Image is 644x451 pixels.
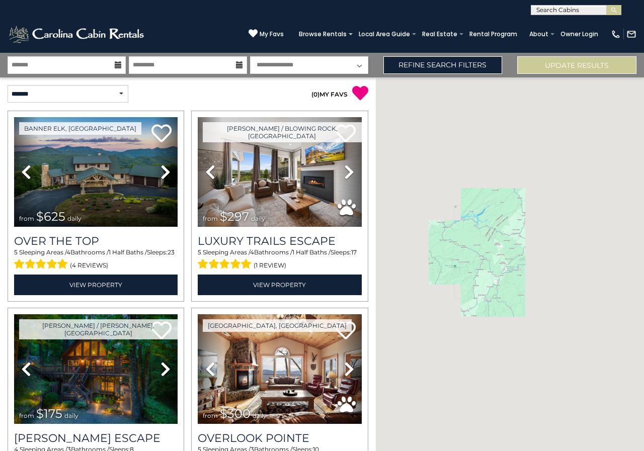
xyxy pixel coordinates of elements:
a: My Favs [249,29,284,39]
img: White-1-2.png [8,24,147,44]
span: from [203,215,218,222]
span: 1 Half Baths / [109,248,147,256]
span: ( ) [311,91,319,98]
span: daily [253,412,267,419]
span: 4 [66,248,70,256]
a: Banner Elk, [GEOGRAPHIC_DATA] [19,122,141,135]
a: Over The Top [14,234,178,248]
a: Rental Program [464,27,522,41]
button: Update Results [517,56,636,74]
span: $297 [220,209,249,224]
span: (4 reviews) [70,259,108,272]
a: [PERSON_NAME] / Blowing Rock, [GEOGRAPHIC_DATA] [203,122,361,142]
a: Refine Search Filters [383,56,503,74]
a: [PERSON_NAME] Escape [14,431,178,445]
span: 0 [313,91,317,98]
div: Sleeping Areas / Bathrooms / Sleeps: [14,248,178,272]
span: 23 [168,248,175,256]
a: Browse Rentals [294,27,352,41]
span: daily [64,412,78,419]
span: 5 [14,248,18,256]
a: Luxury Trails Escape [198,234,361,248]
img: thumbnail_163477009.jpeg [198,314,361,424]
a: (0)MY FAVS [311,91,348,98]
a: Add to favorites [151,123,172,145]
span: (1 review) [254,259,286,272]
span: 5 [198,248,201,256]
span: daily [67,215,82,222]
a: [GEOGRAPHIC_DATA], [GEOGRAPHIC_DATA] [203,319,352,332]
a: About [524,27,553,41]
div: Sleeping Areas / Bathrooms / Sleeps: [198,248,361,272]
span: from [19,412,34,419]
img: thumbnail_168695581.jpeg [198,117,361,227]
a: View Property [14,275,178,295]
span: $300 [220,406,251,421]
span: daily [251,215,265,222]
span: from [19,215,34,222]
img: thumbnail_167153549.jpeg [14,117,178,227]
a: Owner Login [555,27,603,41]
span: 1 Half Baths / [292,248,331,256]
a: View Property [198,275,361,295]
span: My Favs [260,30,284,39]
span: $175 [36,406,62,421]
img: mail-regular-white.png [626,29,636,39]
a: Add to favorites [336,320,356,342]
img: phone-regular-white.png [611,29,621,39]
span: 4 [250,248,254,256]
h3: Todd Escape [14,431,178,445]
a: Real Estate [417,27,462,41]
a: [PERSON_NAME] / [PERSON_NAME], [GEOGRAPHIC_DATA] [19,319,178,339]
img: thumbnail_168627805.jpeg [14,314,178,424]
a: Overlook Pointe [198,431,361,445]
span: $625 [36,209,65,224]
span: from [203,412,218,419]
span: 17 [351,248,357,256]
a: Local Area Guide [354,27,415,41]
